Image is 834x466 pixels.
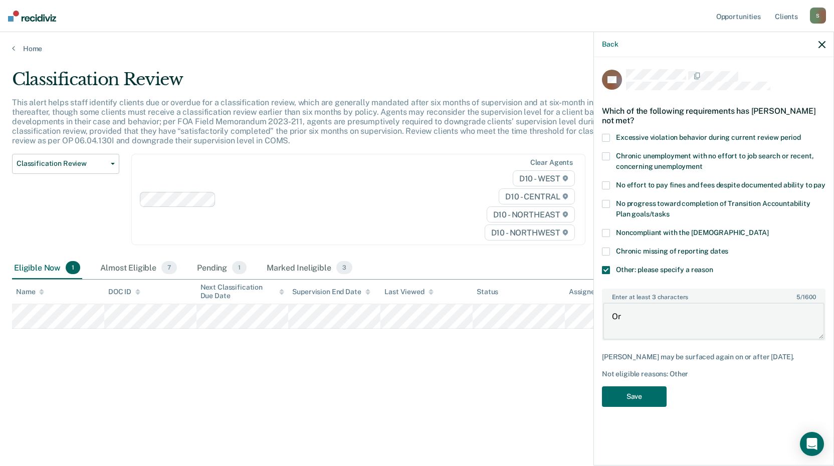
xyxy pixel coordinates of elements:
span: No effort to pay fines and fees despite documented ability to pay [616,181,825,189]
span: Noncompliant with the [DEMOGRAPHIC_DATA] [616,228,768,237]
div: Classification Review [12,69,638,98]
button: Back [602,40,618,49]
div: Open Intercom Messenger [800,432,824,456]
div: Status [477,288,498,296]
div: Last Viewed [384,288,433,296]
span: / 1600 [796,294,815,301]
span: D10 - CENTRAL [499,188,575,204]
p: This alert helps staff identify clients due or overdue for a classification review, which are gen... [12,98,627,146]
div: Eligible Now [12,257,82,279]
span: Classification Review [17,159,107,168]
div: [PERSON_NAME] may be surfaced again on or after [DATE]. [602,353,825,361]
button: Save [602,386,667,407]
span: Chronic missing of reporting dates [616,247,728,255]
div: S [810,8,826,24]
span: 1 [232,261,247,274]
span: No progress toward completion of Transition Accountability Plan goals/tasks [616,199,810,218]
span: 1 [66,261,80,274]
div: Almost Eligible [98,257,179,279]
div: Next Classification Due Date [200,283,285,300]
span: 7 [161,261,177,274]
div: Assigned to [569,288,616,296]
span: D10 - NORTHEAST [487,206,575,222]
div: Pending [195,257,249,279]
img: Recidiviz [8,11,56,22]
div: Clear agents [530,158,573,167]
a: Home [12,44,822,53]
div: DOC ID [108,288,140,296]
div: Supervision End Date [292,288,370,296]
span: 3 [336,261,352,274]
span: 5 [796,294,800,301]
span: Chronic unemployment with no effort to job search or recent, concerning unemployment [616,152,814,170]
span: Other: please specify a reason [616,266,713,274]
div: Not eligible reasons: Other [602,370,825,378]
div: Name [16,288,44,296]
span: D10 - WEST [513,170,575,186]
div: Which of the following requirements has [PERSON_NAME] not met? [602,98,825,133]
div: Marked Ineligible [265,257,354,279]
label: Enter at least 3 characters [603,290,824,301]
textarea: Order [603,303,824,340]
span: D10 - NORTHWEST [485,224,575,241]
span: Excessive violation behavior during current review period [616,133,801,141]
